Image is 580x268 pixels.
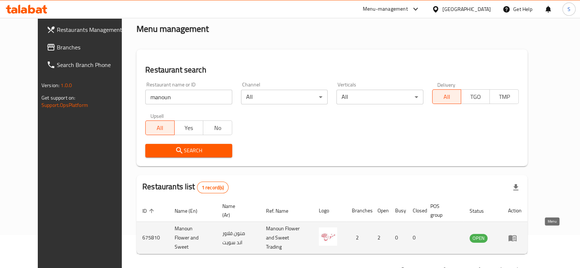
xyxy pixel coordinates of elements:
[41,56,135,74] a: Search Branch Phone
[41,21,135,38] a: Restaurants Management
[464,92,487,102] span: TGO
[149,123,171,133] span: All
[197,182,229,193] div: Total records count
[197,184,229,191] span: 1 record(s)
[470,234,488,242] span: OPEN
[266,206,298,215] span: Ref. Name
[145,144,232,157] button: Search
[507,179,525,196] div: Export file
[169,222,216,254] td: Manoun Flower and Sweet
[389,222,407,254] td: 0
[346,200,372,222] th: Branches
[145,90,232,104] input: Search for restaurant name or ID..
[203,120,232,135] button: No
[430,202,455,219] span: POS group
[222,202,251,219] span: Name (Ar)
[41,81,59,90] span: Version:
[502,200,528,222] th: Action
[407,222,424,254] td: 0
[57,60,129,69] span: Search Branch Phone
[442,5,491,13] div: [GEOGRAPHIC_DATA]
[346,222,372,254] td: 2
[432,89,461,104] button: All
[174,120,203,135] button: Yes
[319,227,337,246] img: Manoun Flower and Sweet
[313,200,346,222] th: Logo
[241,90,328,104] div: All
[435,92,458,102] span: All
[142,206,156,215] span: ID
[151,146,226,155] span: Search
[136,200,528,254] table: enhanced table
[206,123,229,133] span: No
[57,43,129,52] span: Branches
[336,90,423,104] div: All
[136,222,169,254] td: 675810
[372,200,389,222] th: Open
[145,120,174,135] button: All
[178,123,200,133] span: Yes
[41,100,88,110] a: Support.OpsPlatform
[260,222,313,254] td: Manoun Flower and Sweet Trading
[175,206,207,215] span: Name (En)
[216,222,260,254] td: منون فلاور اند سويت
[470,206,493,215] span: Status
[568,5,570,13] span: S
[461,89,490,104] button: TGO
[61,81,72,90] span: 1.0.0
[57,25,129,34] span: Restaurants Management
[150,113,164,118] label: Upsell
[41,38,135,56] a: Branches
[41,93,75,103] span: Get support on:
[389,200,407,222] th: Busy
[372,222,389,254] td: 2
[493,92,515,102] span: TMP
[489,89,518,104] button: TMP
[142,181,229,193] h2: Restaurants list
[407,200,424,222] th: Closed
[145,64,519,75] h2: Restaurant search
[363,5,408,14] div: Menu-management
[437,82,456,87] label: Delivery
[136,23,209,35] h2: Menu management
